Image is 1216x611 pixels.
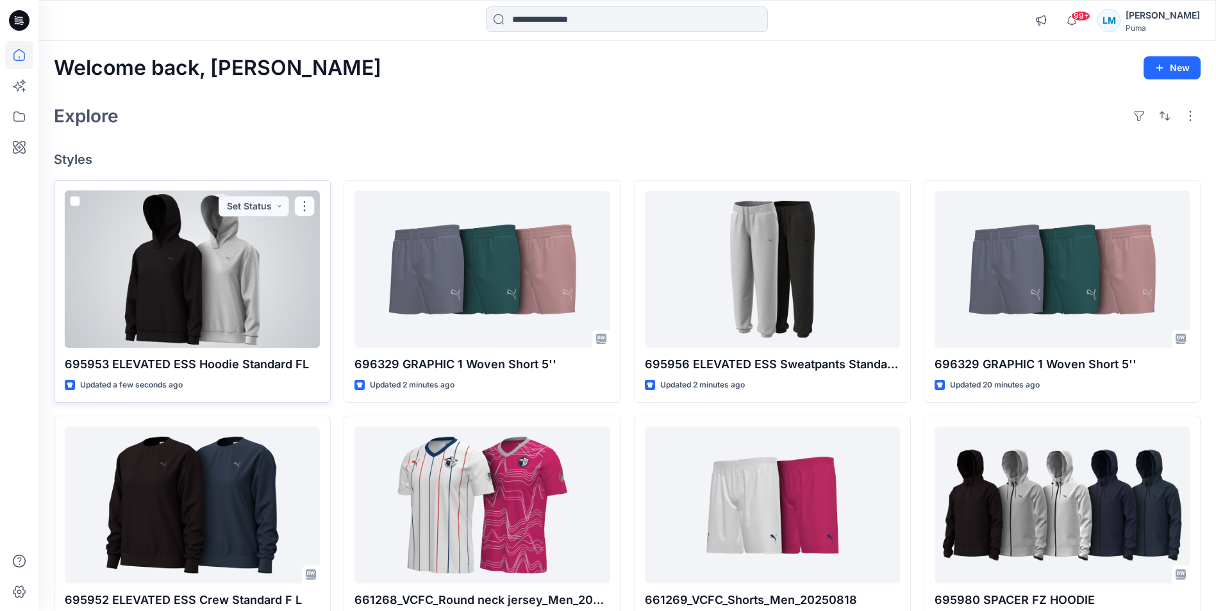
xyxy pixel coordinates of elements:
a: 696329 GRAPHIC 1 Woven Short 5'' [354,191,610,348]
p: 695952 ELEVATED ESS Crew Standard F L [65,591,320,609]
a: 695953 ELEVATED ESS Hoodie Standard FL [65,191,320,348]
a: 695956 ELEVATED ESS Sweatpants Standard F L [645,191,900,348]
p: Updated 2 minutes ago [660,379,745,392]
p: 695953 ELEVATED ESS Hoodie Standard FL [65,355,320,373]
div: Puma [1126,23,1200,33]
div: [PERSON_NAME] [1126,8,1200,23]
p: Updated 20 minutes ago [950,379,1040,392]
p: 696329 GRAPHIC 1 Woven Short 5'' [935,355,1190,373]
p: 661268_VCFC_Round neck jersey_Men_20250818 [354,591,610,609]
a: 695980 SPACER FZ HOODIE [935,427,1190,583]
a: 696329 GRAPHIC 1 Woven Short 5'' [935,191,1190,348]
p: 695980 SPACER FZ HOODIE [935,591,1190,609]
h2: Welcome back, [PERSON_NAME] [54,56,381,80]
p: 661269_VCFC_Shorts_Men_20250818 [645,591,900,609]
p: Updated a few seconds ago [80,379,183,392]
span: 99+ [1071,11,1090,21]
a: 661269_VCFC_Shorts_Men_20250818 [645,427,900,583]
a: 695952 ELEVATED ESS Crew Standard F L [65,427,320,583]
a: 661268_VCFC_Round neck jersey_Men_20250818 [354,427,610,583]
p: 696329 GRAPHIC 1 Woven Short 5'' [354,355,610,373]
h2: Explore [54,106,119,126]
p: 695956 ELEVATED ESS Sweatpants Standard F L [645,355,900,373]
button: New [1144,56,1201,79]
h4: Styles [54,152,1201,167]
p: Updated 2 minutes ago [370,379,454,392]
div: LM [1097,9,1120,32]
